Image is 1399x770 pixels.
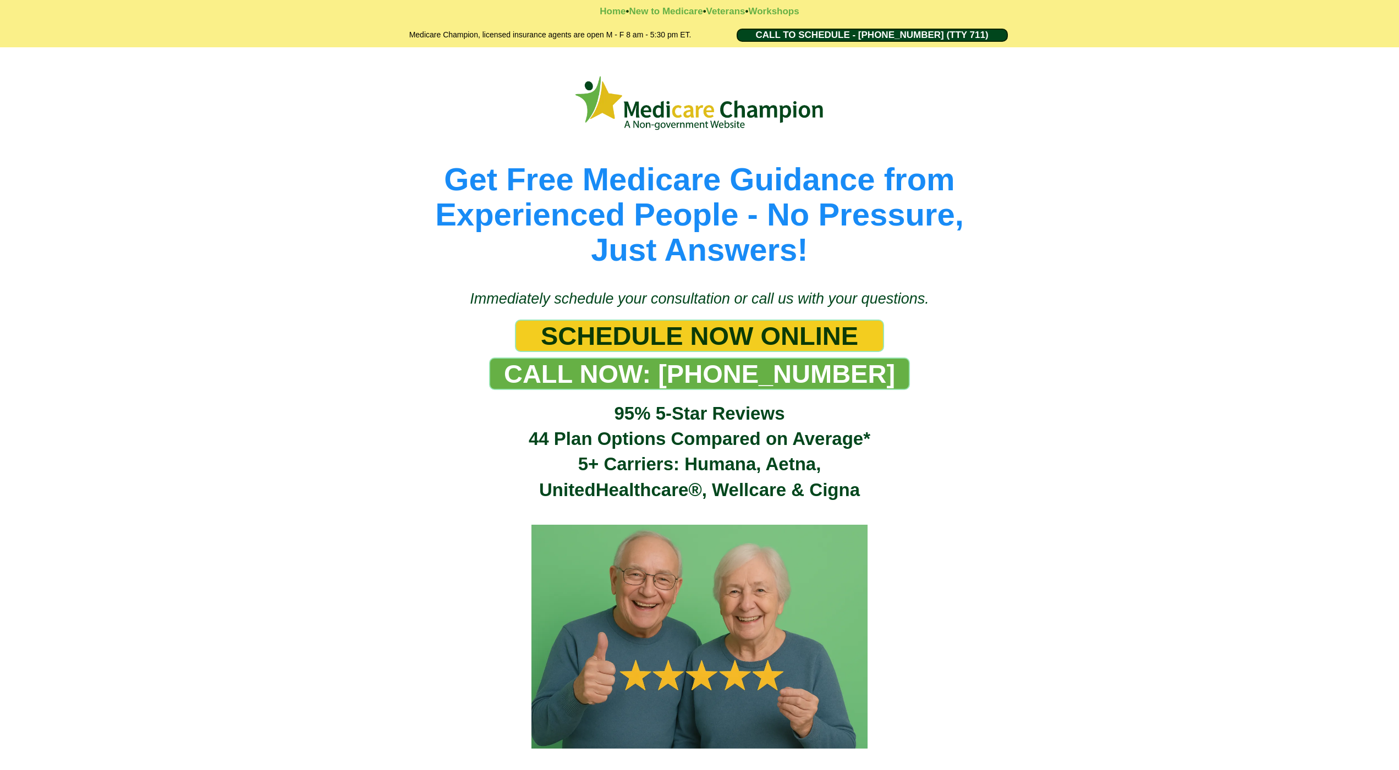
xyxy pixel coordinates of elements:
[504,359,895,389] span: CALL NOW: [PHONE_NUMBER]
[381,29,720,42] h2: Medicare Champion, licensed insurance agents are open M - F 8 am - 5:30 pm ET.
[578,454,821,474] span: 5+ Carriers: Humana, Aetna,
[755,30,988,41] span: CALL TO SCHEDULE - [PHONE_NUMBER] (TTY 711)
[470,290,929,307] span: Immediately schedule your consultation or call us with your questions.
[737,29,1008,42] a: CALL TO SCHEDULE - 1-888-344-8881 (TTY 711)
[703,6,706,16] strong: •
[626,6,629,16] strong: •
[515,320,884,352] a: SCHEDULE NOW ONLINE
[541,321,858,351] span: SCHEDULE NOW ONLINE
[600,6,626,16] a: Home
[435,161,964,232] span: Get Free Medicare Guidance from Experienced People - No Pressure,
[529,428,870,449] span: 44 Plan Options Compared on Average*
[745,6,748,16] strong: •
[614,403,784,424] span: 95% 5-Star Reviews
[489,358,910,390] a: CALL NOW: 1-888-344-8881
[591,232,808,267] span: Just Answers!
[629,6,703,16] a: New to Medicare
[748,6,799,16] a: Workshops
[706,6,745,16] a: Veterans
[539,480,860,500] span: UnitedHealthcare®, Wellcare & Cigna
